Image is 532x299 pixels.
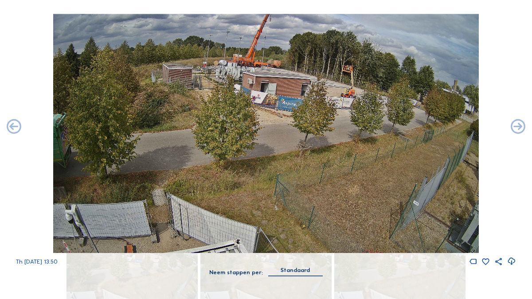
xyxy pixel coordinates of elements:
[16,258,58,266] span: Th [DATE] 13:50
[268,267,322,276] div: Standaard
[5,118,23,136] i: Forward
[53,14,479,253] img: Image
[281,267,310,275] div: Standaard
[209,269,263,275] div: Neem stappen per:
[509,118,527,136] i: Back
